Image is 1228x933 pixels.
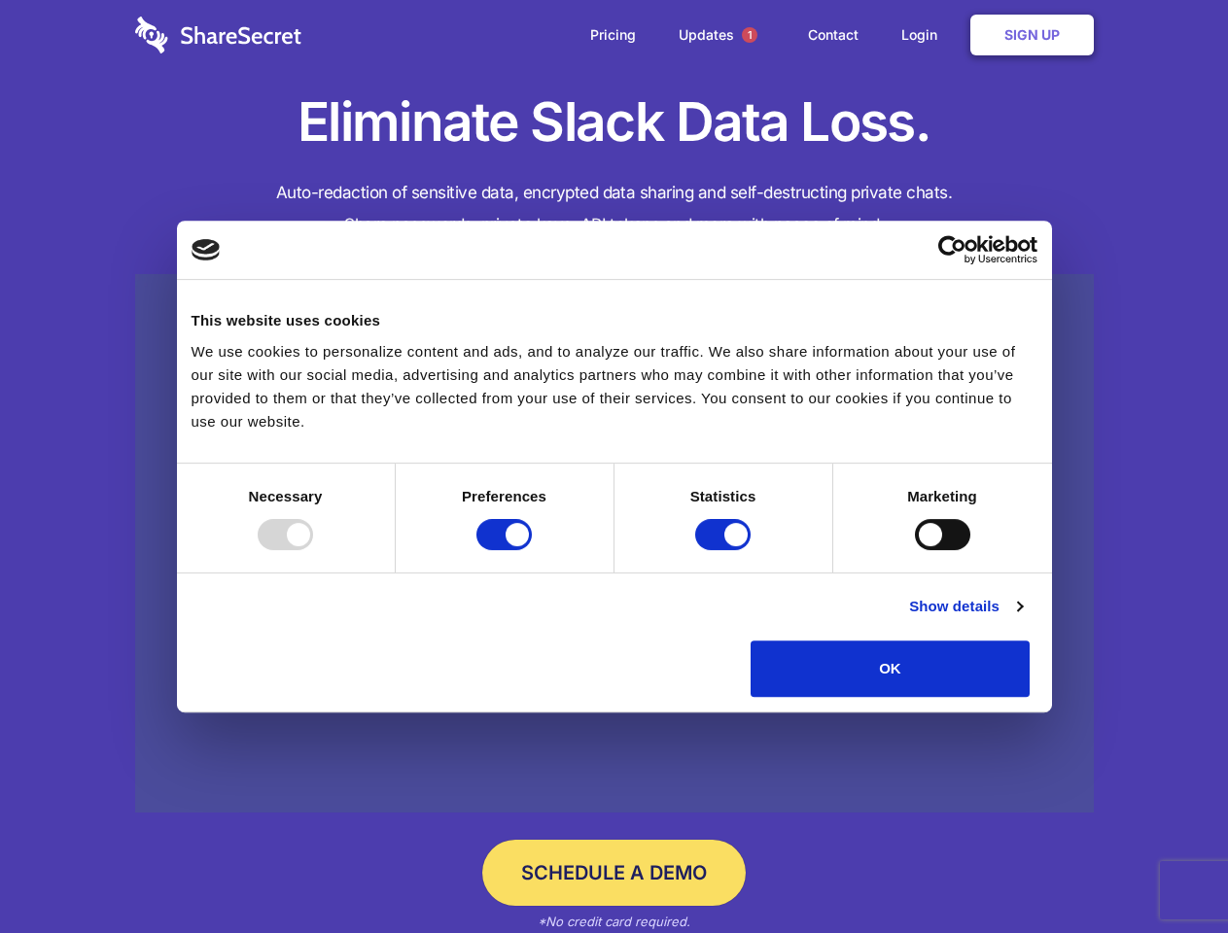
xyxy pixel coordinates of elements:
strong: Preferences [462,488,546,504]
a: Schedule a Demo [482,840,746,906]
div: We use cookies to personalize content and ads, and to analyze our traffic. We also share informat... [192,340,1037,433]
a: Usercentrics Cookiebot - opens in a new window [867,235,1037,264]
strong: Statistics [690,488,756,504]
strong: Marketing [907,488,977,504]
a: Wistia video thumbnail [135,274,1094,813]
a: Login [882,5,966,65]
a: Show details [909,595,1022,618]
span: 1 [742,27,757,43]
em: *No credit card required. [538,914,690,929]
img: logo [192,239,221,260]
button: OK [751,640,1030,697]
a: Contact [789,5,878,65]
div: This website uses cookies [192,309,1037,332]
img: logo-wordmark-white-trans-d4663122ce5f474addd5e946df7df03e33cb6a1c49d2221995e7729f52c070b2.svg [135,17,301,53]
strong: Necessary [249,488,323,504]
a: Sign Up [970,15,1094,55]
a: Pricing [571,5,655,65]
h4: Auto-redaction of sensitive data, encrypted data sharing and self-destructing private chats. Shar... [135,177,1094,241]
h1: Eliminate Slack Data Loss. [135,87,1094,157]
